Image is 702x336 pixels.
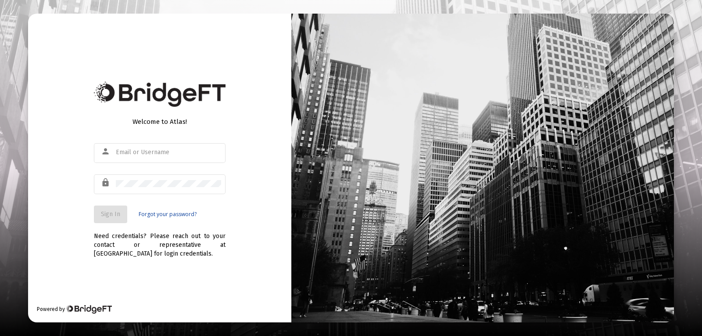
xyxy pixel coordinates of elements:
[94,223,226,258] div: Need credentials? Please reach out to your contact or representative at [GEOGRAPHIC_DATA] for log...
[101,146,111,157] mat-icon: person
[101,177,111,188] mat-icon: lock
[116,149,221,156] input: Email or Username
[94,206,127,223] button: Sign In
[94,117,226,126] div: Welcome to Atlas!
[139,210,197,219] a: Forgot your password?
[66,305,112,314] img: Bridge Financial Technology Logo
[101,210,120,218] span: Sign In
[37,305,112,314] div: Powered by
[94,82,226,107] img: Bridge Financial Technology Logo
